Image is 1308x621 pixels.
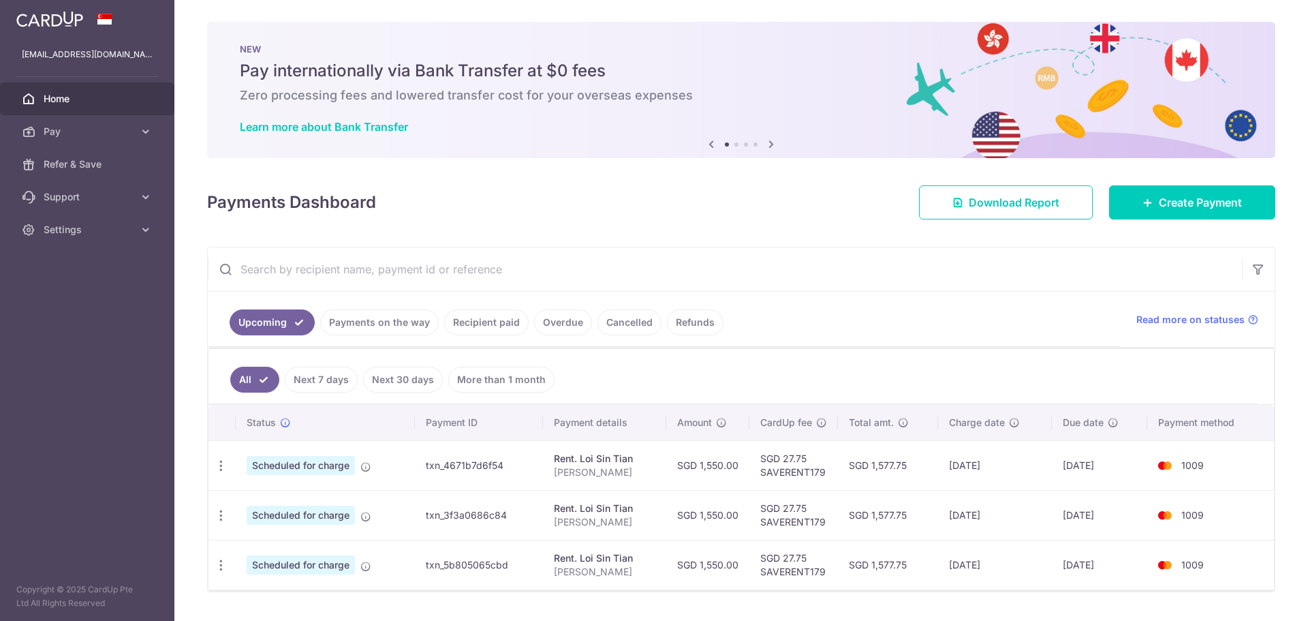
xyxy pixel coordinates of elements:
[415,440,542,490] td: txn_4671b7d6f54
[1181,459,1204,471] span: 1009
[1063,416,1104,429] span: Due date
[415,490,542,540] td: txn_3f3a0686c84
[230,367,279,393] a: All
[1147,405,1274,440] th: Payment method
[444,309,529,335] a: Recipient paid
[207,22,1275,158] img: Bank transfer banner
[677,416,712,429] span: Amount
[597,309,661,335] a: Cancelled
[1052,440,1147,490] td: [DATE]
[1181,509,1204,521] span: 1009
[1052,490,1147,540] td: [DATE]
[554,551,655,565] div: Rent. Loi Sin Tian
[969,194,1059,211] span: Download Report
[207,190,376,215] h4: Payments Dashboard
[448,367,555,393] a: More than 1 month
[838,440,938,490] td: SGD 1,577.75
[230,309,315,335] a: Upcoming
[44,125,134,138] span: Pay
[16,11,83,27] img: CardUp
[554,452,655,466] div: Rent. Loi Sin Tian
[749,440,838,490] td: SGD 27.75 SAVERENT179
[749,490,838,540] td: SGD 27.75 SAVERENT179
[320,309,439,335] a: Payments on the way
[543,405,666,440] th: Payment details
[240,120,408,134] a: Learn more about Bank Transfer
[919,185,1093,219] a: Download Report
[534,309,592,335] a: Overdue
[1109,185,1275,219] a: Create Payment
[1159,194,1242,211] span: Create Payment
[938,490,1052,540] td: [DATE]
[44,92,134,106] span: Home
[22,48,153,61] p: [EMAIL_ADDRESS][DOMAIN_NAME]
[938,440,1052,490] td: [DATE]
[415,540,542,590] td: txn_5b805065cbd
[849,416,894,429] span: Total amt.
[1136,313,1245,327] span: Read more on statuses
[240,60,1243,82] h5: Pay internationally via Bank Transfer at $0 fees
[1052,540,1147,590] td: [DATE]
[44,223,134,237] span: Settings
[208,247,1242,291] input: Search by recipient name, payment id or reference
[247,506,355,525] span: Scheduled for charge
[247,456,355,475] span: Scheduled for charge
[554,502,655,515] div: Rent. Loi Sin Tian
[949,416,1005,429] span: Charge date
[44,157,134,171] span: Refer & Save
[666,540,749,590] td: SGD 1,550.00
[247,556,355,575] span: Scheduled for charge
[554,565,655,579] p: [PERSON_NAME]
[760,416,812,429] span: CardUp fee
[1151,507,1179,524] img: Bank Card
[666,440,749,490] td: SGD 1,550.00
[240,87,1243,104] h6: Zero processing fees and lowered transfer cost for your overseas expenses
[1151,557,1179,573] img: Bank Card
[838,540,938,590] td: SGD 1,577.75
[363,367,443,393] a: Next 30 days
[285,367,358,393] a: Next 7 days
[554,515,655,529] p: [PERSON_NAME]
[554,466,655,479] p: [PERSON_NAME]
[247,416,276,429] span: Status
[666,490,749,540] td: SGD 1,550.00
[44,190,134,204] span: Support
[1151,457,1179,474] img: Bank Card
[1136,313,1258,327] a: Read more on statuses
[749,540,838,590] td: SGD 27.75 SAVERENT179
[667,309,723,335] a: Refunds
[415,405,542,440] th: Payment ID
[240,44,1243,55] p: NEW
[938,540,1052,590] td: [DATE]
[838,490,938,540] td: SGD 1,577.75
[1181,559,1204,571] span: 1009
